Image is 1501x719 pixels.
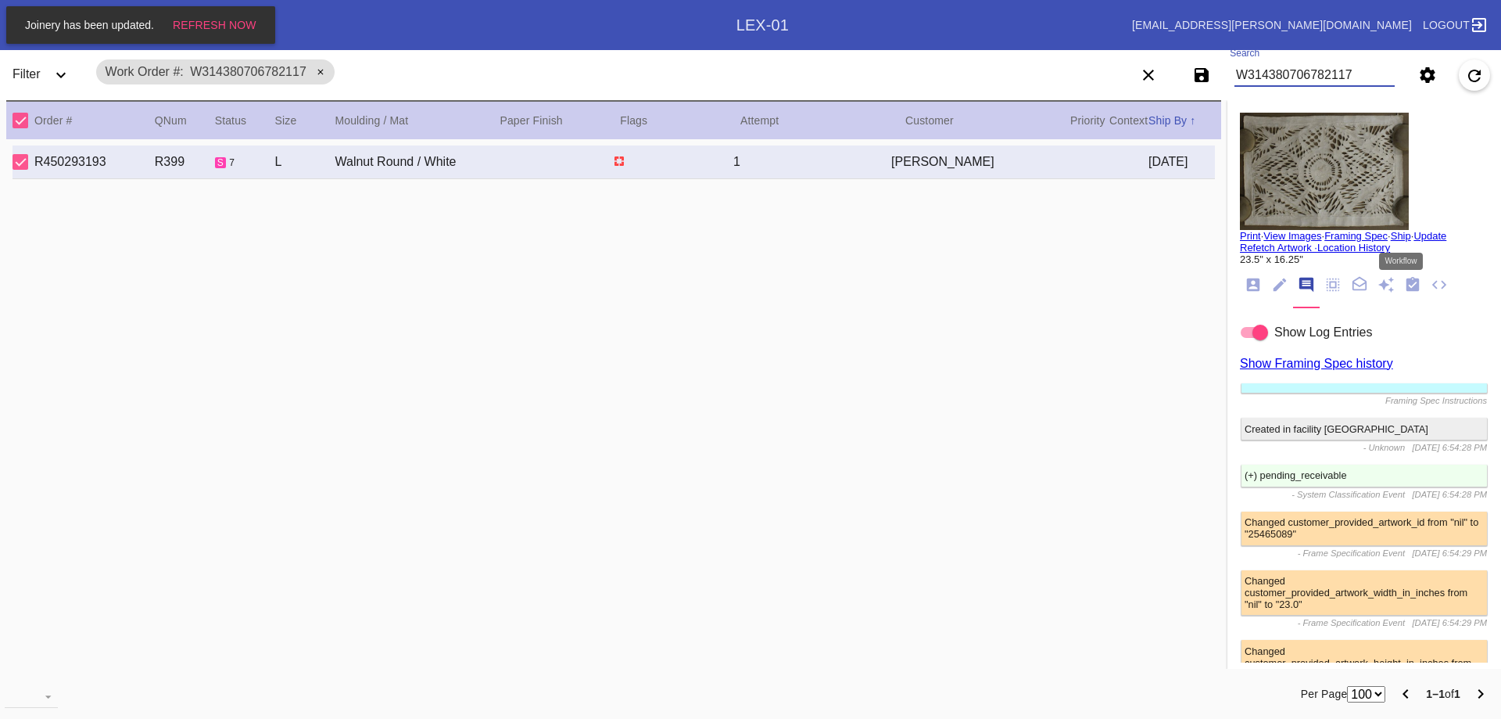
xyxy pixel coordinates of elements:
[1241,512,1487,545] div: Changed customer_provided_artwork_id from "nil" to "25465089"
[891,155,1049,169] div: [PERSON_NAME]
[1241,570,1487,616] div: Changed customer_provided_artwork_width_in_inches from "nil" to "23.0"
[155,111,215,130] div: QNum
[1241,418,1487,440] div: Created in facility [GEOGRAPHIC_DATA]
[20,19,159,31] span: Joinery has been updated.
[1240,113,1409,230] img: c_inside,w_600,h_600.auto
[1363,443,1405,452] span: - Unknown
[1263,230,1321,242] a: View Images
[275,111,335,130] div: Size
[1139,74,1158,87] ng-md-icon: Clear filters
[1412,490,1487,499] span: [DATE] 6:54:28 PM
[1298,548,1405,558] span: - Frame Specification Event
[37,9,736,41] div: Work OrdersExpand
[5,685,58,708] md-select: download-file: Download...
[1324,276,1342,295] ng-md-icon: Measurements
[217,157,224,168] span: s
[1413,230,1446,242] a: Update
[1291,490,1405,499] span: - System Classification Event
[1412,618,1487,627] span: [DATE] 6:54:29 PM
[1241,640,1487,685] div: Changed customer_provided_artwork_height_in_inches from "nil" to "16.0"
[1240,230,1488,265] div: · · · ·
[1148,111,1215,130] div: Ship By ↑
[275,155,335,169] div: L
[740,111,905,130] div: Attempt
[1274,325,1372,339] span: Show Log Entries
[1412,443,1487,452] span: [DATE] 6:54:28 PM
[1132,19,1412,31] a: [EMAIL_ADDRESS][PERSON_NAME][DOMAIN_NAME]
[1070,111,1109,130] div: Priority
[229,157,235,168] span: 7
[13,108,36,133] md-checkbox: Select All
[1271,276,1288,295] ng-md-icon: Work Order Fields
[733,155,891,169] div: 1
[335,155,493,169] div: Walnut Round / White
[190,65,306,78] span: W314380706782117
[613,154,625,167] span: Surface Float
[1240,253,1488,265] div: 23.5" x 16.25"
[168,11,261,39] button: Refresh Now
[1240,242,1317,253] a: Refetch Artwork ·
[1245,276,1262,295] ng-md-icon: Order Info
[1465,678,1496,710] button: Next Page
[34,111,155,130] div: Order #
[1426,685,1460,703] div: of
[1240,321,1488,344] md-switch: show log entries
[1423,19,1470,31] span: Logout
[1241,465,1487,487] div: (+) pending_receivable
[275,114,297,127] span: Size
[1133,59,1164,91] button: Clear filters
[1301,685,1348,703] label: Per Page
[45,59,77,91] button: Expand
[13,67,41,81] span: Filter
[34,155,155,169] div: R450293193
[1186,59,1217,91] button: Save filters
[905,111,1070,130] div: Customer
[1404,276,1421,295] ng-md-icon: Workflow
[1298,618,1405,627] span: - Frame Specification Event
[1148,155,1215,169] div: [DATE]
[1190,114,1195,127] span: ↑
[500,111,620,130] div: Paper Finish
[173,19,256,31] span: Refresh Now
[1385,257,1417,265] span: Workflow
[1351,276,1368,295] ng-md-icon: Package Note
[1412,59,1443,91] button: Settings
[1148,114,1187,127] span: Ship By
[1459,59,1490,91] button: Refresh
[1109,111,1148,130] div: Context
[620,111,740,130] div: Flags
[215,157,226,168] span: Started
[6,53,88,97] div: FilterExpand
[1070,114,1105,127] span: Priority
[1391,230,1411,242] a: Ship
[1431,276,1448,295] ng-md-icon: JSON Files
[1426,688,1445,700] b: 1–1
[215,111,275,130] div: Status
[1324,230,1388,242] a: Framing Spec
[1240,230,1261,242] a: Print
[229,157,235,168] span: 7 workflow steps remaining
[1418,11,1488,39] a: Logout
[13,146,1215,179] div: Select Work OrderR450293193R399Started 7 workflow steps remainingLWalnut Round / White1[PERSON_NA...
[1240,357,1393,370] a: Show Framing Spec history
[1298,276,1315,295] ng-md-icon: Notes
[106,65,184,78] span: Work Order #
[1390,678,1421,710] button: Previous Page
[335,111,500,130] div: Moulding / Mat
[1317,242,1390,253] a: Location History
[13,152,36,172] md-checkbox: Select Work Order
[1454,688,1460,700] b: 1
[1241,396,1487,405] div: Framing Spec Instructions
[1412,548,1487,558] span: [DATE] 6:54:29 PM
[155,155,215,169] div: R399
[736,16,789,34] div: LEX-01
[1377,276,1395,295] ng-md-icon: Add Ons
